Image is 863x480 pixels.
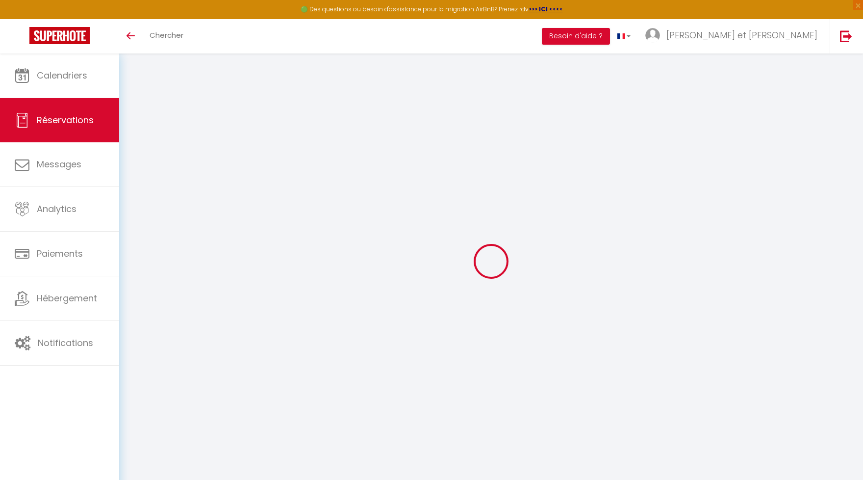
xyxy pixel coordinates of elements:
span: Hébergement [37,292,97,304]
button: Besoin d'aide ? [542,28,610,45]
a: ... [PERSON_NAME] et [PERSON_NAME] [638,19,830,53]
span: Paiements [37,247,83,260]
img: ... [645,28,660,43]
span: Réservations [37,114,94,126]
span: Calendriers [37,69,87,81]
img: logout [840,30,852,42]
span: Chercher [150,30,183,40]
span: Messages [37,158,81,170]
span: Notifications [38,337,93,349]
span: [PERSON_NAME] et [PERSON_NAME] [666,29,817,41]
a: Chercher [142,19,191,53]
img: Super Booking [29,27,90,44]
span: Analytics [37,203,76,215]
a: >>> ICI <<<< [529,5,563,13]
